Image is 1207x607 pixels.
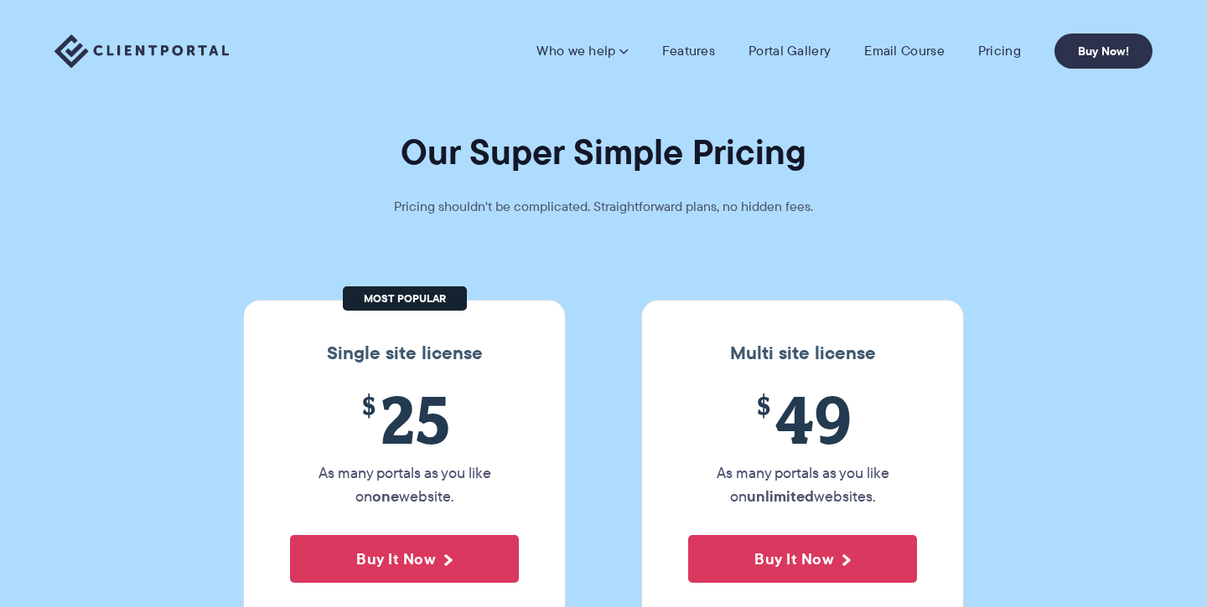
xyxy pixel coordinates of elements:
button: Buy It Now [688,535,917,583]
a: Portal Gallery [749,43,831,59]
button: Buy It Now [290,535,519,583]
p: As many portals as you like on website. [290,461,519,508]
a: Email Course [864,43,945,59]
a: Buy Now! [1054,33,1153,69]
a: Pricing [978,43,1021,59]
a: Who we help [536,43,628,59]
h3: Single site license [261,342,548,364]
p: As many portals as you like on websites. [688,461,917,508]
a: Features [662,43,715,59]
span: 49 [688,381,917,457]
h3: Multi site license [659,342,946,364]
span: 25 [290,381,519,457]
strong: unlimited [747,485,814,507]
strong: one [372,485,399,507]
p: Pricing shouldn't be complicated. Straightforward plans, no hidden fees. [352,195,855,219]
